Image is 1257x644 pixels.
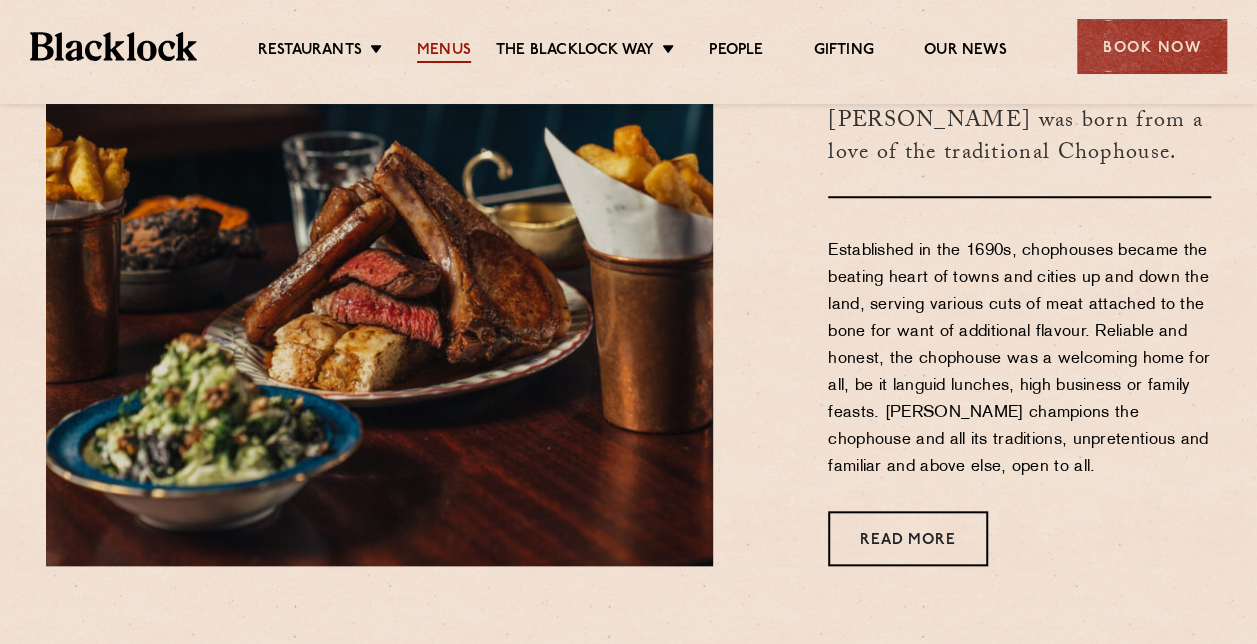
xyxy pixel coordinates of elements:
a: People [709,41,763,63]
a: Restaurants [258,41,362,63]
h3: [PERSON_NAME] was born from a love of the traditional Chophouse. [828,75,1211,198]
a: Gifting [813,41,873,63]
a: Our News [924,41,1007,63]
p: Established in the 1690s, chophouses became the beating heart of towns and cities up and down the... [828,238,1211,481]
a: Menus [417,41,471,63]
div: Book Now [1077,19,1227,74]
img: BL_Textured_Logo-footer-cropped.svg [30,32,197,60]
a: Read More [828,511,988,566]
a: The Blacklock Way [496,41,654,63]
